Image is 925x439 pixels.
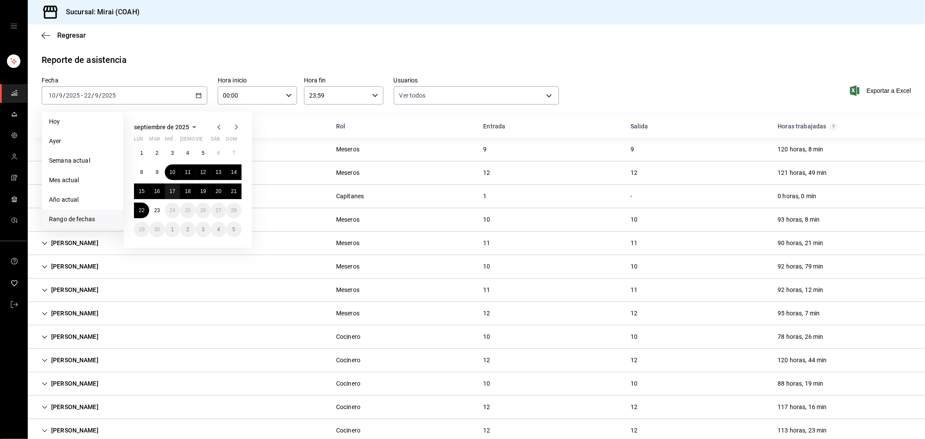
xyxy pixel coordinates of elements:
[232,150,235,156] abbr: 7 de septiembre de 2025
[336,262,360,271] div: Meseros
[771,141,830,157] div: Cell
[92,92,94,99] span: /
[165,222,180,237] button: 1 de octubre de 2025
[35,165,105,181] div: Cell
[336,239,360,248] div: Meseros
[84,92,92,99] input: --
[10,23,17,29] button: open drawer
[771,352,834,368] div: Cell
[232,226,235,233] abbr: 5 de octubre de 2025
[63,92,65,99] span: /
[336,356,360,365] div: Cocinero
[180,136,231,145] abbr: jueves
[196,203,211,218] button: 26 de septiembre de 2025
[771,212,827,228] div: Cell
[329,188,371,204] div: Cell
[477,188,494,204] div: Cell
[149,203,164,218] button: 23 de septiembre de 2025
[185,188,190,194] abbr: 18 de septiembre de 2025
[226,183,242,199] button: 21 de septiembre de 2025
[231,188,237,194] abbr: 21 de septiembre de 2025
[624,329,644,345] div: Cell
[134,124,189,131] span: septiembre de 2025
[196,136,203,145] abbr: viernes
[771,282,830,298] div: Cell
[477,212,497,228] div: Cell
[35,118,329,134] div: HeadCell
[49,156,116,165] span: Semana actual
[329,423,367,439] div: Cell
[218,78,297,84] label: Hora inicio
[624,282,644,298] div: Cell
[170,207,175,213] abbr: 24 de septiembre de 2025
[42,78,207,84] label: Fecha
[186,150,190,156] abbr: 4 de septiembre de 2025
[771,376,830,392] div: Cell
[35,282,105,298] div: Cell
[477,399,497,415] div: Cell
[624,235,644,251] div: Cell
[49,215,116,224] span: Rango de fechas
[139,207,144,213] abbr: 22 de septiembre de 2025
[171,226,174,233] abbr: 1 de octubre de 2025
[81,92,83,99] span: -
[329,165,366,181] div: Cell
[624,399,644,415] div: Cell
[336,145,360,154] div: Meseros
[231,207,237,213] abbr: 28 de septiembre de 2025
[35,376,105,392] div: Cell
[42,31,86,39] button: Regresar
[170,169,175,175] abbr: 10 de septiembre de 2025
[49,137,116,146] span: Ayer
[28,255,925,278] div: Row
[477,235,497,251] div: Cell
[154,207,160,213] abbr: 23 de septiembre de 2025
[196,145,211,161] button: 5 de septiembre de 2025
[830,123,837,130] svg: El total de horas trabajadas por usuario es el resultado de la suma redondeada del registro de ho...
[185,169,190,175] abbr: 11 de septiembre de 2025
[139,188,144,194] abbr: 15 de septiembre de 2025
[149,145,164,161] button: 2 de septiembre de 2025
[771,235,830,251] div: Cell
[134,203,149,218] button: 22 de septiembre de 2025
[134,136,143,145] abbr: lunes
[202,226,205,233] abbr: 3 de octubre de 2025
[35,188,105,204] div: Cell
[99,92,101,99] span: /
[624,141,641,157] div: Cell
[180,222,195,237] button: 2 de octubre de 2025
[329,141,366,157] div: Cell
[139,226,144,233] abbr: 29 de septiembre de 2025
[336,215,360,224] div: Meseros
[165,145,180,161] button: 3 de septiembre de 2025
[170,188,175,194] abbr: 17 de septiembre de 2025
[165,203,180,218] button: 24 de septiembre de 2025
[477,305,497,321] div: Cell
[336,309,360,318] div: Meseros
[180,145,195,161] button: 4 de septiembre de 2025
[134,222,149,237] button: 29 de septiembre de 2025
[59,92,63,99] input: --
[211,145,226,161] button: 6 de septiembre de 2025
[477,141,494,157] div: Cell
[624,352,644,368] div: Cell
[477,376,497,392] div: Cell
[196,222,211,237] button: 3 de octubre de 2025
[211,183,226,199] button: 20 de septiembre de 2025
[35,352,105,368] div: Cell
[35,141,105,157] div: Cell
[28,372,925,396] div: Row
[624,188,639,204] div: Cell
[211,136,220,145] abbr: sábado
[477,352,497,368] div: Cell
[329,235,366,251] div: Cell
[477,259,497,275] div: Cell
[202,150,205,156] abbr: 5 de septiembre de 2025
[185,207,190,213] abbr: 25 de septiembre de 2025
[28,349,925,372] div: Row
[95,92,99,99] input: --
[624,259,644,275] div: Cell
[226,145,242,161] button: 7 de septiembre de 2025
[28,115,925,138] div: Head
[149,222,164,237] button: 30 de septiembre de 2025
